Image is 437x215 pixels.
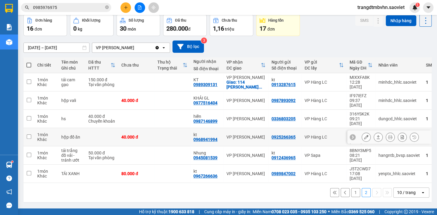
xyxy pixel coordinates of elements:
[362,133,371,142] div: Sửa đơn hàng
[199,208,200,215] span: |
[35,14,39,19] span: environment
[193,137,217,142] div: 0968941994
[404,210,408,214] span: copyright
[6,175,12,181] span: question-circle
[37,100,55,105] div: Khác
[121,63,151,67] div: Chưa thu
[129,18,144,22] div: Số lượng
[61,148,82,153] div: tải trắng
[138,5,142,10] span: file-add
[193,151,220,155] div: Nhung
[6,189,12,195] span: notification
[85,57,118,73] th: Toggle SortBy
[226,75,266,80] div: VP [PERSON_NAME]
[154,57,190,73] th: Toggle SortBy
[61,171,82,176] div: TẢI XANH
[378,153,420,158] div: hangntb_bvsp.saoviet
[331,208,375,215] span: Miền Bắc
[88,66,111,70] div: HTTT
[222,18,237,22] div: Chưa thu
[350,112,372,116] div: 316YSK2K
[305,135,344,139] div: VP Hàng LC
[412,5,417,10] img: icon-new-feature
[193,82,217,87] div: 0989309131
[25,5,29,10] span: search
[378,171,420,176] div: yenptx_hhlc.saoviet
[350,166,372,171] div: J5T2CWD7
[423,2,433,13] button: caret-down
[175,18,186,22] div: Đã thu
[172,40,204,53] button: Bộ lọc
[37,132,55,137] div: 1 món
[350,93,372,98] div: IF97IEFZ
[350,130,372,135] div: SWML9GNS
[213,25,224,32] span: 1,16
[11,161,13,163] sup: 1
[204,208,251,215] span: Cung cấp máy in - giấy in:
[386,15,416,26] button: Nhập hàng
[96,45,134,51] div: VP [PERSON_NAME]
[378,80,420,85] div: minhdc_hhlc.saoviet
[88,77,115,82] div: 150.000 đ
[272,135,296,139] div: 0925266365
[121,98,151,103] div: 40.000 đ
[6,24,12,30] img: solution-icon
[378,116,420,121] div: dungcd_hhlc.saoviet
[426,63,434,67] div: SMS
[5,4,13,13] img: logo-vxr
[88,60,111,64] div: Đã thu
[374,133,383,142] div: Giao hàng
[37,151,55,155] div: 1 món
[120,25,126,32] span: 30
[351,188,360,197] button: 1
[272,209,326,214] strong: 0708 023 035 - 0935 103 250
[415,3,420,7] sup: 1
[88,151,115,155] div: 50.000 đ
[350,153,372,163] div: 08:21 [DATE]
[6,39,12,45] img: warehouse-icon
[88,119,115,124] div: Chuyển khoản
[350,98,372,108] div: 09:37 [DATE]
[305,153,344,158] div: VP Sapa
[37,155,55,160] div: Khác
[6,162,12,168] img: warehouse-icon
[37,174,55,178] div: Khác
[61,116,82,121] div: hs
[259,25,266,32] span: 17
[6,202,12,208] span: message
[350,148,372,153] div: 8BNY3MP5
[193,132,220,137] div: kt
[82,18,100,22] div: Khối lượng
[24,43,89,52] input: Select a date range.
[161,45,166,50] svg: open
[305,98,344,103] div: VP Hàng LC
[272,98,296,103] div: 0987893092
[193,114,220,119] div: hiển
[148,2,159,13] button: aim
[88,82,115,87] div: Tại văn phòng
[193,169,220,174] div: kt
[349,209,375,214] strong: 0369 525 060
[267,27,275,31] span: đơn
[226,66,261,70] div: ĐC giao
[305,60,339,64] div: VP gửi
[35,22,39,27] span: phone
[37,119,55,124] div: Khác
[379,208,380,215] span: |
[151,5,156,10] span: aim
[3,37,67,47] b: GỬI : VP Hàng LC
[328,211,330,213] span: ⚪️
[61,66,82,70] div: Ghi chú
[193,59,220,64] div: Người nhận
[124,5,128,10] span: plus
[3,21,114,28] li: 19000257
[193,174,217,178] div: 0967266636
[88,155,115,160] div: Tại văn phòng
[37,137,55,142] div: Khác
[226,98,266,103] div: VP [PERSON_NAME]
[155,45,159,50] svg: Clear value
[378,63,420,67] div: Nhân viên
[193,77,220,82] div: KT
[78,27,82,31] span: kg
